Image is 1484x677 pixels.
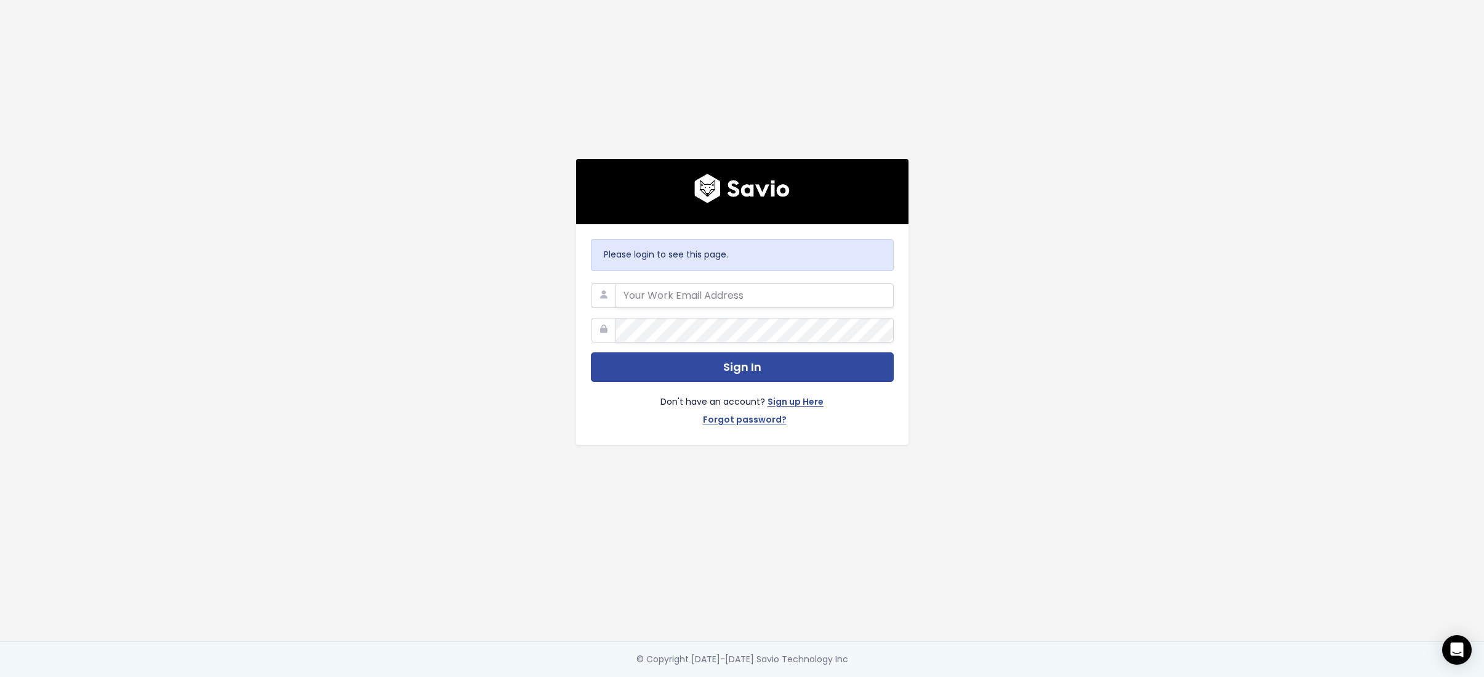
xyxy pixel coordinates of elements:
div: Open Intercom Messenger [1442,635,1472,665]
div: © Copyright [DATE]-[DATE] Savio Technology Inc [636,652,848,667]
a: Forgot password? [703,412,787,430]
img: logo600x187.a314fd40982d.png [694,174,790,203]
button: Sign In [591,352,894,383]
p: Please login to see this page. [604,247,881,262]
a: Sign up Here [768,394,824,412]
input: Your Work Email Address [616,283,894,308]
div: Don't have an account? [591,382,894,430]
